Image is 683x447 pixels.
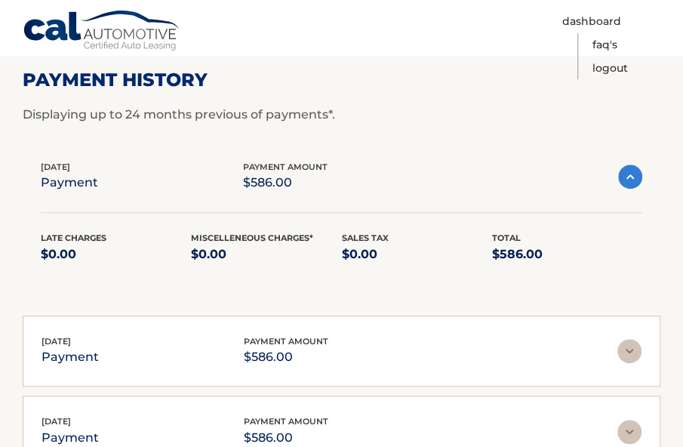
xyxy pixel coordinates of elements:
[243,162,328,172] span: payment amount
[191,233,313,243] span: Miscelleneous Charges*
[562,10,621,33] a: Dashboard
[41,233,106,243] span: Late Charges
[592,33,617,57] a: FAQ's
[492,233,521,243] span: Total
[592,57,628,80] a: Logout
[23,69,660,91] h2: Payment History
[23,106,660,124] p: Displaying up to 24 months previous of payments*.
[618,165,642,189] img: accordion-active.svg
[41,244,191,265] p: $0.00
[191,244,341,265] p: $0.00
[42,416,71,427] span: [DATE]
[492,244,642,265] p: $586.00
[342,244,492,265] p: $0.00
[617,420,641,444] img: accordion-rest.svg
[244,336,328,347] span: payment amount
[23,10,181,54] a: Cal Automotive
[244,347,328,368] p: $586.00
[42,336,71,347] span: [DATE]
[243,172,328,193] p: $586.00
[244,416,328,427] span: payment amount
[617,339,641,363] img: accordion-rest.svg
[41,172,98,193] p: payment
[41,162,70,172] span: [DATE]
[342,233,389,243] span: Sales Tax
[42,347,99,368] p: payment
